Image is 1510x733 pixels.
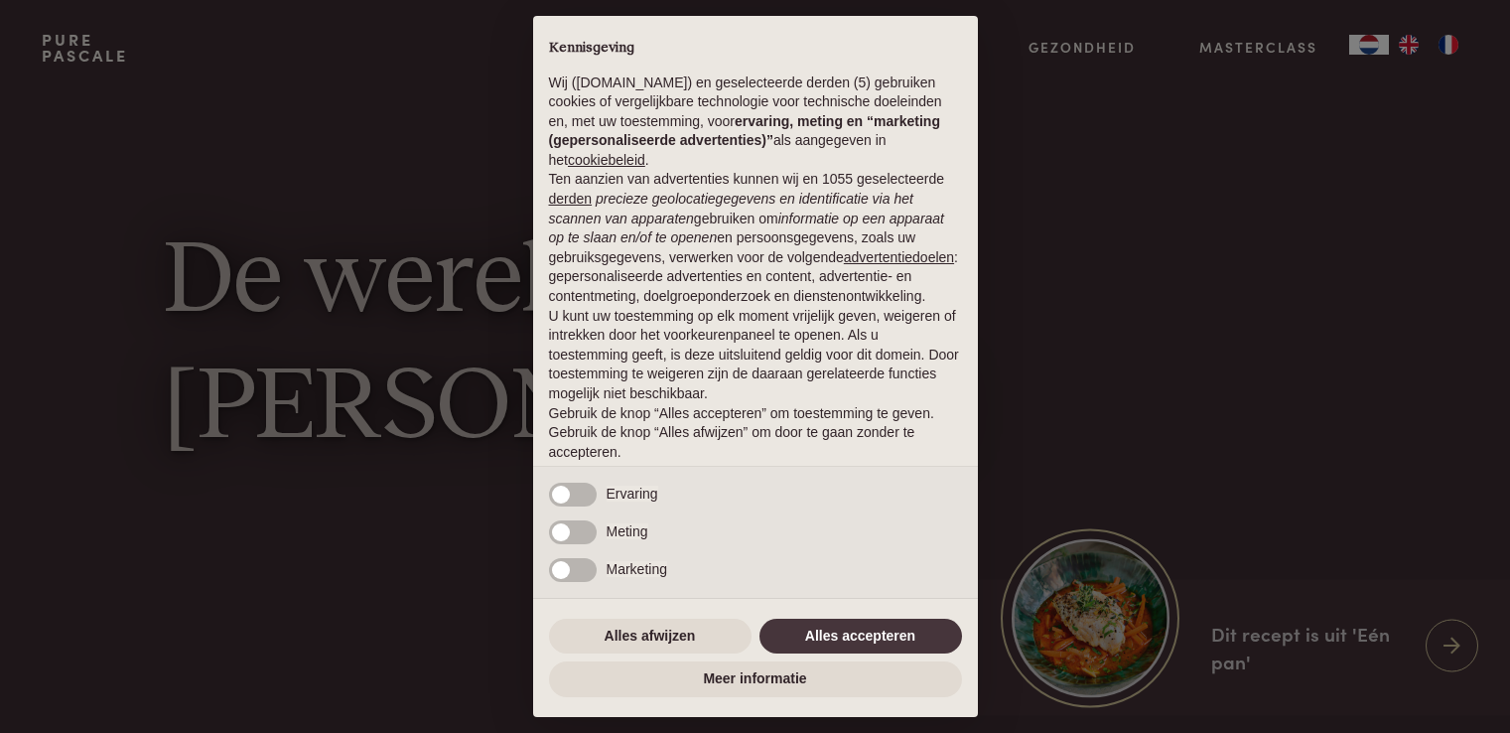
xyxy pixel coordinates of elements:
button: Meer informatie [549,661,962,697]
p: Ten aanzien van advertenties kunnen wij en 1055 geselecteerde gebruiken om en persoonsgegevens, z... [549,170,962,306]
button: Alles afwijzen [549,619,752,655]
p: Gebruik de knop “Alles accepteren” om toestemming te geven. Gebruik de knop “Alles afwijzen” om d... [549,404,962,463]
strong: ervaring, meting en “marketing (gepersonaliseerde advertenties)” [549,113,940,149]
button: Alles accepteren [759,619,962,655]
p: Wij ([DOMAIN_NAME]) en geselecteerde derden (5) gebruiken cookies of vergelijkbare technologie vo... [549,73,962,171]
em: informatie op een apparaat op te slaan en/of te openen [549,211,945,246]
span: Ervaring [607,486,658,502]
span: Marketing [607,561,667,577]
em: precieze geolocatiegegevens en identificatie via het scannen van apparaten [549,191,913,226]
a: cookiebeleid [568,152,645,168]
h2: Kennisgeving [549,40,962,58]
p: U kunt uw toestemming op elk moment vrijelijk geven, weigeren of intrekken door het voorkeurenpan... [549,307,962,404]
button: derden [549,190,593,210]
span: Meting [607,523,648,539]
button: advertentiedoelen [844,248,954,268]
